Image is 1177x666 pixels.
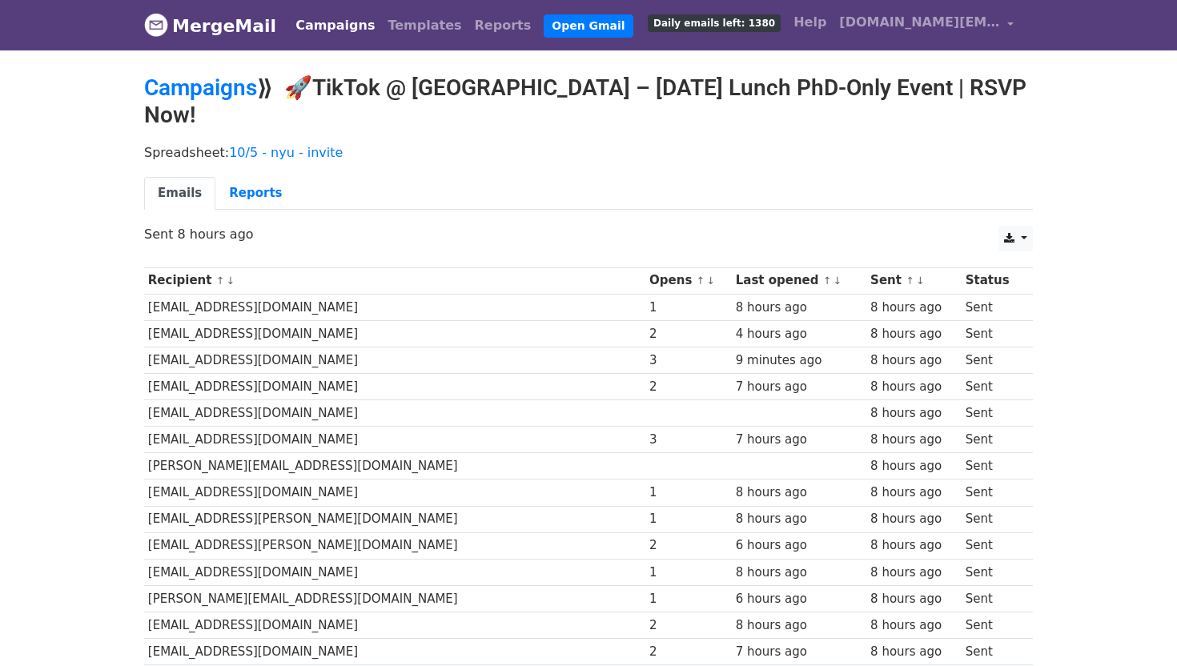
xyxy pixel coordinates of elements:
[649,431,728,449] div: 3
[839,13,999,32] span: [DOMAIN_NAME][EMAIL_ADDRESS][DOMAIN_NAME]
[289,10,381,42] a: Campaigns
[641,6,787,38] a: Daily emails left: 1380
[649,299,728,317] div: 1
[697,275,705,287] a: ↑
[468,10,538,42] a: Reports
[144,177,215,210] a: Emails
[226,275,235,287] a: ↓
[962,400,1023,427] td: Sent
[870,404,958,423] div: 8 hours ago
[870,536,958,555] div: 8 hours ago
[144,400,645,427] td: [EMAIL_ADDRESS][DOMAIN_NAME]
[144,639,645,665] td: [EMAIL_ADDRESS][DOMAIN_NAME]
[144,479,645,506] td: [EMAIL_ADDRESS][DOMAIN_NAME]
[870,510,958,528] div: 8 hours ago
[870,564,958,582] div: 8 hours ago
[736,643,863,661] div: 7 hours ago
[962,532,1023,559] td: Sent
[649,564,728,582] div: 1
[962,479,1023,506] td: Sent
[962,427,1023,453] td: Sent
[962,347,1023,373] td: Sent
[144,374,645,400] td: [EMAIL_ADDRESS][DOMAIN_NAME]
[216,275,225,287] a: ↑
[144,585,645,612] td: [PERSON_NAME][EMAIL_ADDRESS][DOMAIN_NAME]
[144,532,645,559] td: [EMAIL_ADDRESS][PERSON_NAME][DOMAIN_NAME]
[962,453,1023,479] td: Sent
[229,145,343,160] a: 10/5 - nyu - invite
[706,275,715,287] a: ↓
[736,536,863,555] div: 6 hours ago
[736,590,863,608] div: 6 hours ago
[870,643,958,661] div: 8 hours ago
[870,351,958,370] div: 8 hours ago
[645,267,732,294] th: Opens
[144,612,645,638] td: [EMAIL_ADDRESS][DOMAIN_NAME]
[870,483,958,502] div: 8 hours ago
[649,590,728,608] div: 1
[736,299,863,317] div: 8 hours ago
[649,378,728,396] div: 2
[736,510,863,528] div: 8 hours ago
[144,506,645,532] td: [EMAIL_ADDRESS][PERSON_NAME][DOMAIN_NAME]
[736,351,863,370] div: 9 minutes ago
[962,506,1023,532] td: Sent
[649,510,728,528] div: 1
[649,351,728,370] div: 3
[215,177,295,210] a: Reports
[144,13,168,37] img: MergeMail logo
[649,616,728,635] div: 2
[649,643,728,661] div: 2
[649,325,728,343] div: 2
[736,325,863,343] div: 4 hours ago
[144,294,645,320] td: [EMAIL_ADDRESS][DOMAIN_NAME]
[144,9,276,42] a: MergeMail
[870,299,958,317] div: 8 hours ago
[144,347,645,373] td: [EMAIL_ADDRESS][DOMAIN_NAME]
[962,374,1023,400] td: Sent
[144,559,645,585] td: [EMAIL_ADDRESS][DOMAIN_NAME]
[870,457,958,475] div: 8 hours ago
[870,431,958,449] div: 8 hours ago
[649,483,728,502] div: 1
[870,616,958,635] div: 8 hours ago
[787,6,833,38] a: Help
[649,536,728,555] div: 2
[732,267,866,294] th: Last opened
[381,10,468,42] a: Templates
[736,616,863,635] div: 8 hours ago
[144,320,645,347] td: [EMAIL_ADDRESS][DOMAIN_NAME]
[736,378,863,396] div: 7 hours ago
[144,427,645,453] td: [EMAIL_ADDRESS][DOMAIN_NAME]
[870,590,958,608] div: 8 hours ago
[870,378,958,396] div: 8 hours ago
[736,483,863,502] div: 8 hours ago
[144,144,1033,161] p: Spreadsheet:
[736,431,863,449] div: 7 hours ago
[144,226,1033,243] p: Sent 8 hours ago
[833,6,1020,44] a: [DOMAIN_NAME][EMAIL_ADDRESS][DOMAIN_NAME]
[962,612,1023,638] td: Sent
[962,585,1023,612] td: Sent
[870,325,958,343] div: 8 hours ago
[144,74,257,101] a: Campaigns
[962,267,1023,294] th: Status
[823,275,832,287] a: ↑
[962,559,1023,585] td: Sent
[916,275,925,287] a: ↓
[962,294,1023,320] td: Sent
[144,74,1033,128] h2: ⟫ 🚀TikTok @ [GEOGRAPHIC_DATA] – [DATE] Lunch PhD-Only Event | RSVP Now!
[544,14,633,38] a: Open Gmail
[962,320,1023,347] td: Sent
[962,639,1023,665] td: Sent
[866,267,962,294] th: Sent
[144,267,645,294] th: Recipient
[144,453,645,479] td: [PERSON_NAME][EMAIL_ADDRESS][DOMAIN_NAME]
[648,14,781,32] span: Daily emails left: 1380
[834,275,842,287] a: ↓
[736,564,863,582] div: 8 hours ago
[906,275,914,287] a: ↑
